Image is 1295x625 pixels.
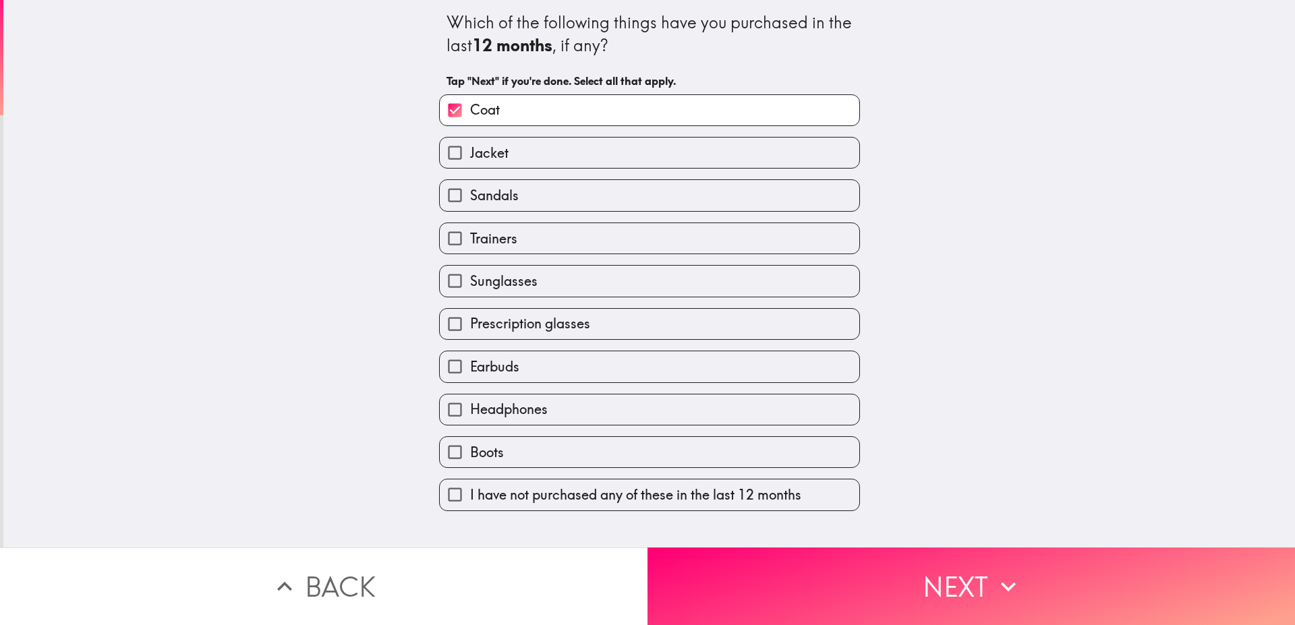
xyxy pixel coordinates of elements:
[440,95,859,125] button: Coat
[440,223,859,254] button: Trainers
[440,394,859,425] button: Headphones
[470,443,504,462] span: Boots
[470,357,519,376] span: Earbuds
[440,138,859,168] button: Jacket
[440,437,859,467] button: Boots
[440,309,859,339] button: Prescription glasses
[440,351,859,382] button: Earbuds
[647,547,1295,625] button: Next
[470,272,538,291] span: Sunglasses
[447,11,853,57] div: Which of the following things have you purchased in the last , if any?
[440,479,859,510] button: I have not purchased any of these in the last 12 months
[470,100,500,119] span: Coat
[470,314,590,333] span: Prescription glasses
[440,266,859,296] button: Sunglasses
[470,186,519,205] span: Sandals
[470,229,517,248] span: Trainers
[440,180,859,210] button: Sandals
[472,35,552,55] b: 12 months
[470,144,509,162] span: Jacket
[470,400,548,419] span: Headphones
[470,485,801,504] span: I have not purchased any of these in the last 12 months
[447,73,853,88] h6: Tap "Next" if you're done. Select all that apply.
